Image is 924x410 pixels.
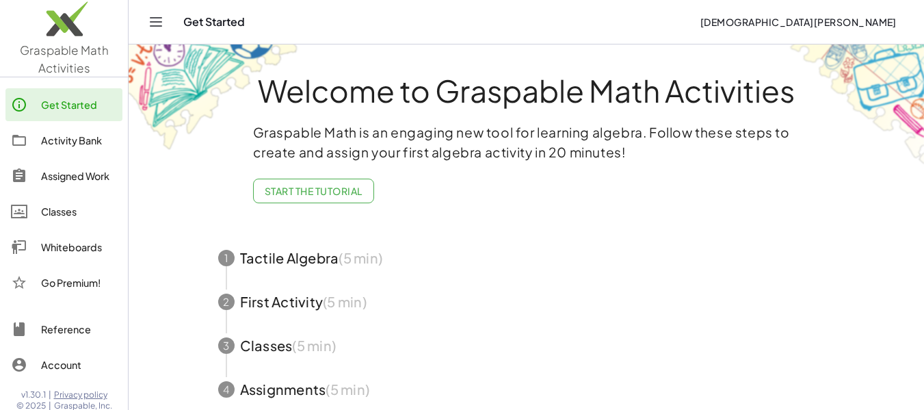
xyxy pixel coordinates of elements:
[202,324,852,368] button: 3Classes(5 min)
[21,389,46,400] span: v1.30.1
[54,389,112,400] a: Privacy policy
[5,195,122,228] a: Classes
[218,294,235,310] div: 2
[41,239,117,255] div: Whiteboards
[41,357,117,373] div: Account
[5,348,122,381] a: Account
[41,274,117,291] div: Go Premium!
[5,159,122,192] a: Assigned Work
[145,11,167,33] button: Toggle navigation
[41,203,117,220] div: Classes
[265,185,362,197] span: Start the Tutorial
[41,132,117,149] div: Activity Bank
[129,43,300,152] img: get-started-bg-ul-Ceg4j33I.png
[218,381,235,398] div: 4
[5,313,122,346] a: Reference
[20,42,109,75] span: Graspable Math Activities
[202,280,852,324] button: 2First Activity(5 min)
[689,10,908,34] button: [DEMOGRAPHIC_DATA][PERSON_NAME]
[193,75,860,106] h1: Welcome to Graspable Math Activities
[218,250,235,266] div: 1
[41,321,117,337] div: Reference
[41,168,117,184] div: Assigned Work
[41,97,117,113] div: Get Started
[218,337,235,354] div: 3
[253,179,374,203] button: Start the Tutorial
[202,236,852,280] button: 1Tactile Algebra(5 min)
[5,231,122,264] a: Whiteboards
[5,124,122,157] a: Activity Bank
[5,88,122,121] a: Get Started
[253,123,800,162] p: Graspable Math is an engaging new tool for learning algebra. Follow these steps to create and ass...
[700,16,897,28] span: [DEMOGRAPHIC_DATA][PERSON_NAME]
[49,389,51,400] span: |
